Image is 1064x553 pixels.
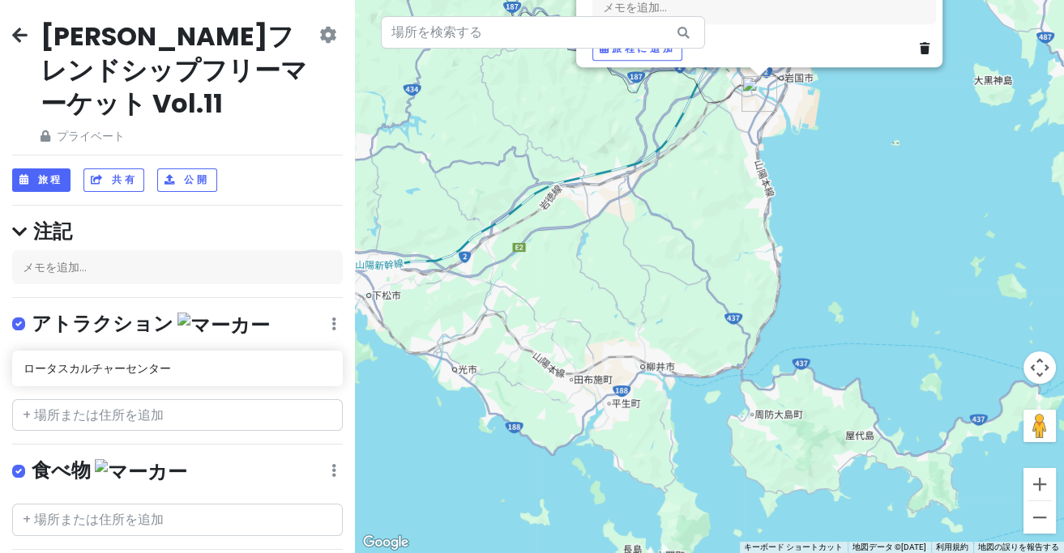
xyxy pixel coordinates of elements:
a: Google マップでこの地域を開きます（新しいウィンドウが開きます） [359,532,412,553]
a: 利用規約（新しいタブで開きます） [936,542,968,551]
font: メモを追加... [23,259,87,275]
a: 地図の誤りを報告する [978,542,1059,551]
font: 利用規約 [936,542,968,551]
a: 場所を削除 [920,40,936,57]
button: 旅程 [12,168,71,192]
div: ロータスカルチャーセンター [741,76,777,112]
input: 場所を検索する [381,16,705,49]
button: ズームアウト [1023,501,1056,534]
font: プライベート [57,128,125,144]
button: 公開 [157,168,216,192]
button: ズームイン [1023,468,1056,500]
button: キーボード反対 [744,542,843,553]
font: 旅程 [38,173,63,187]
img: マーカー [177,313,270,338]
font: 公開 [184,173,209,187]
button: 地図のカメラ コントロール [1023,351,1056,384]
button: 旅程に追加 [592,37,682,61]
font: 旅程に追加 [612,41,676,55]
font: 地図データ ©[DATE] [852,542,926,551]
button: 共有 [83,168,144,192]
input: + 場所または住所を追加 [12,504,343,536]
font: 食べ物 [32,457,91,483]
font: 注記 [33,218,72,245]
font: [PERSON_NAME]フレンドシップフリーマーケット Vol.11 [41,18,307,121]
img: グーグル [359,532,412,553]
input: + 場所または住所を追加 [12,399,343,432]
font: ロータスカルチャーセンター [24,360,171,376]
button: 地図上にペグマンを落として、ストリートビューを開きます [1023,410,1056,442]
font: アトラクション [32,310,173,337]
img: マーカー [95,459,187,484]
font: 共有 [112,173,137,187]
